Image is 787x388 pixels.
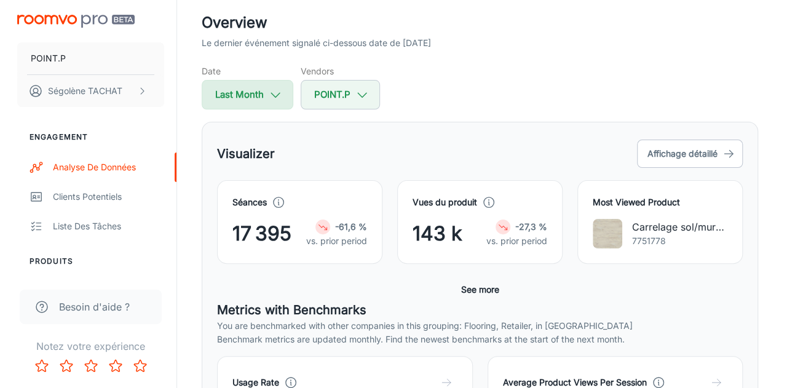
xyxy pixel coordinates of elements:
[123,354,148,378] button: Rate 5 star
[26,52,61,65] p: POINT.P
[301,234,362,248] p: vs. prior period
[627,220,722,234] p: Carrelage sol/mur intérieur Alter - [PERSON_NAME] émaillé rectifié - ton sbiancato naturel - 20x1...
[197,12,753,34] h2: Overview
[227,219,287,248] span: 17 395
[12,75,159,107] button: Ségolène TACHAT
[197,36,426,50] p: Le dernier événement signalé ci-dessous date de [DATE]
[451,279,499,301] button: See more
[12,15,130,28] img: Roomvo PRO Beta
[632,140,738,168] button: Affichage détaillé
[10,339,162,354] p: Notez votre expérience
[330,221,362,232] strong: -61,6 %
[627,234,722,248] p: 7751778
[588,196,722,209] h4: Most Viewed Product
[212,319,738,333] p: You are benchmarked with other companies in this grouping: Flooring, Retailer, in [GEOGRAPHIC_DATA]
[212,301,738,319] h5: Metrics with Benchmarks
[48,220,159,233] div: Liste des tâches
[48,160,159,174] div: Analyse de données
[481,234,542,248] p: vs. prior period
[25,354,49,378] button: Rate 1 star
[510,221,542,232] strong: -27,3 %
[588,219,617,248] img: Carrelage sol/mur intérieur Alter - grès cérame émaillé rectifié - ton sbiancato naturel - 20x120...
[408,219,457,248] span: 143 k
[98,354,123,378] button: Rate 4 star
[54,299,125,314] span: Besoin d'aide ?
[197,65,288,77] h5: Date
[408,196,472,209] h4: Vues du produit
[49,354,74,378] button: Rate 2 star
[12,42,159,74] button: POINT.P
[197,80,288,109] button: Last Month
[74,354,98,378] button: Rate 3 star
[296,80,375,109] button: POINT.P
[227,196,262,209] h4: Séances
[296,65,375,77] h5: Vendors
[212,145,270,163] h5: Visualizer
[212,333,738,346] p: Benchmark metrics are updated monthly. Find the newest benchmarks at the start of the next month.
[48,190,159,204] div: Clients potentiels
[43,84,117,98] p: Ségolène TACHAT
